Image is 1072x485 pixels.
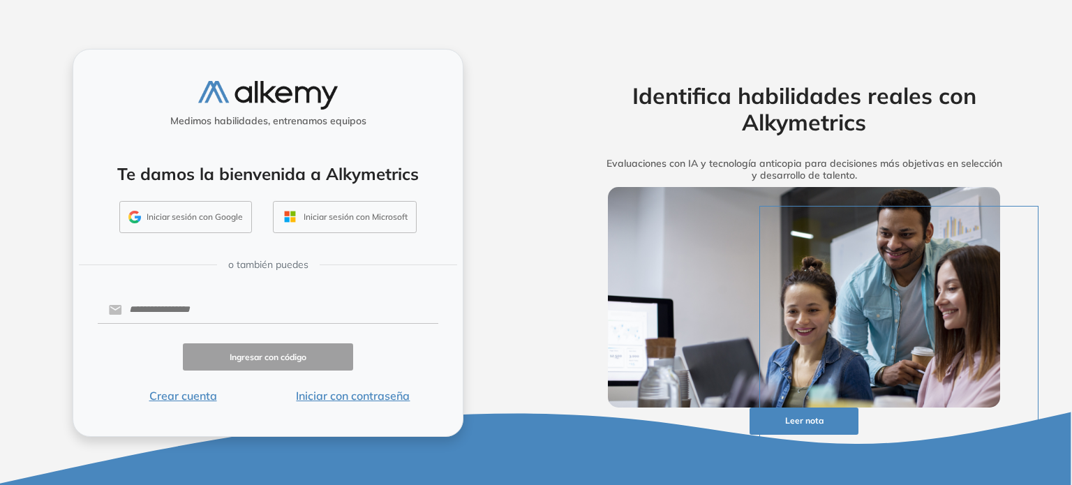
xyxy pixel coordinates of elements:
[586,158,1022,181] h5: Evaluaciones con IA y tecnología anticopia para decisiones más objetivas en selección y desarroll...
[128,211,141,223] img: GMAIL_ICON
[268,387,438,404] button: Iniciar con contraseña
[608,187,1000,408] img: img-more-info
[228,258,308,272] span: o también puedes
[282,209,298,225] img: OUTLOOK_ICON
[759,22,1072,485] iframe: Chat Widget
[750,408,858,435] button: Leer nota
[98,387,268,404] button: Crear cuenta
[198,81,338,110] img: logo-alkemy
[586,82,1022,136] h2: Identifica habilidades reales con Alkymetrics
[79,115,457,127] h5: Medimos habilidades, entrenamos equipos
[183,343,353,371] button: Ingresar con código
[91,164,445,184] h4: Te damos la bienvenida a Alkymetrics
[273,201,417,233] button: Iniciar sesión con Microsoft
[119,201,252,233] button: Iniciar sesión con Google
